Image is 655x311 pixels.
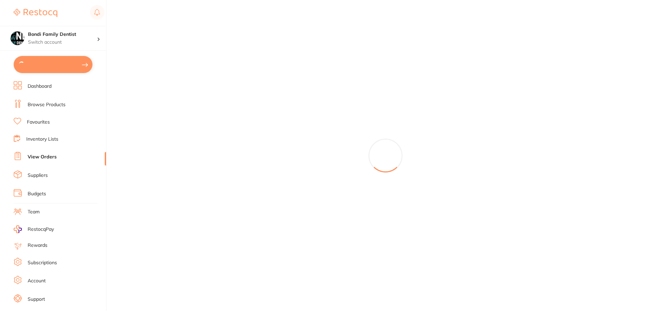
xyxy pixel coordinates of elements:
[28,278,46,284] a: Account
[11,31,24,45] img: Bondi Family Dentist
[28,172,48,179] a: Suppliers
[14,5,57,21] a: Restocq Logo
[28,154,57,160] a: View Orders
[28,39,97,46] p: Switch account
[28,226,54,233] span: RestocqPay
[28,259,57,266] a: Subscriptions
[28,83,52,90] a: Dashboard
[27,119,50,126] a: Favourites
[28,31,97,38] h4: Bondi Family Dentist
[14,225,22,233] img: RestocqPay
[28,101,65,108] a: Browse Products
[28,209,40,215] a: Team
[28,190,46,197] a: Budgets
[26,136,58,143] a: Inventory Lists
[14,9,57,17] img: Restocq Logo
[14,225,54,233] a: RestocqPay
[28,242,47,249] a: Rewards
[28,296,45,303] a: Support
